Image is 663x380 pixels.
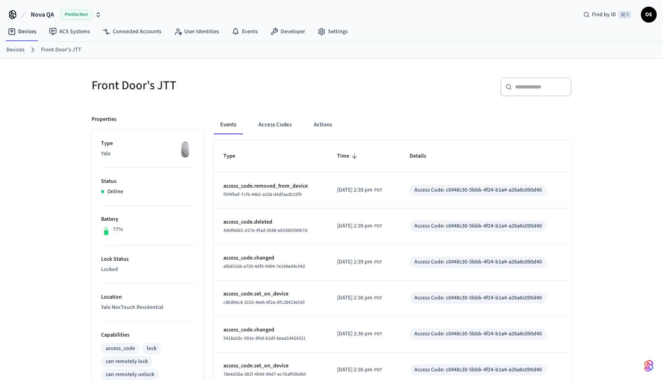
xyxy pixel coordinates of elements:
div: America/Vancouver [337,222,382,230]
p: Lock Status [101,255,195,263]
button: Actions [307,115,338,134]
a: Front Door's JTT [41,46,81,54]
span: [DATE] 2:39 pm [337,258,373,266]
span: OE [642,8,656,22]
a: Devices [6,46,24,54]
a: Events [225,24,264,39]
p: Status [101,177,195,186]
span: 42649dd1-d17e-4fad-9548-eb5360590b7d [223,227,307,234]
a: Developer [264,24,311,39]
div: America/Vancouver [337,330,382,338]
span: af6d5166-a729-4df6-9494-7e196ed4c042 [223,263,305,270]
p: Online [107,188,123,196]
div: Access Code: c0448c30-5bbb-4f24-b1a4-a26a8c090d40 [414,330,542,338]
a: Devices [2,24,43,39]
div: America/Vancouver [337,258,382,266]
h5: Front Door's JTT [92,77,327,94]
span: Type [223,150,245,162]
span: Time [337,150,360,162]
span: PDT [374,187,382,194]
a: User Identities [168,24,225,39]
p: 77% [113,226,123,234]
p: access_code.deleted [223,218,318,226]
div: lock [147,344,157,353]
span: ⌘ K [618,11,631,19]
div: Access Code: c0448c30-5bbb-4f24-b1a4-a26a8c090d40 [414,294,542,302]
div: Access Code: c0448c30-5bbb-4f24-b1a4-a26a8c090d40 [414,222,542,230]
span: Nova QA [31,10,54,19]
span: f5f4fbef-7cf6-4462-a158-d4dfaa2b15f9 [223,191,302,198]
span: PDT [374,259,382,266]
span: [DATE] 2:39 pm [337,222,373,230]
div: Access Code: c0448c30-5bbb-4f24-b1a4-a26a8c090d40 [414,258,542,266]
p: access_code.changed [223,326,318,334]
p: Locked [101,265,195,274]
p: Battery [101,215,195,224]
p: Yale [101,150,195,158]
div: America/Vancouver [337,366,382,374]
span: [DATE] 2:36 pm [337,294,373,302]
p: Location [101,293,195,301]
p: Capabilities [101,331,195,339]
p: access_code.removed_from_device [223,182,318,190]
span: [DATE] 2:39 pm [337,186,373,194]
span: Find by ID [592,11,616,19]
img: August Wifi Smart Lock 3rd Gen, Silver, Front [175,139,195,159]
div: Access Code: c0448c30-5bbb-4f24-b1a4-a26a8c090d40 [414,366,542,374]
a: ACS Systems [43,24,96,39]
span: PDT [374,367,382,374]
button: OE [641,7,657,23]
p: access_code.changed [223,254,318,262]
div: can remotely lock [106,357,148,366]
img: SeamLogoGradient.69752ec5.svg [644,359,654,372]
div: ant example [214,115,571,134]
span: Production [60,9,92,20]
div: Access Code: c0448c30-5bbb-4f24-b1a4-a26a8c090d40 [414,186,542,194]
a: Connected Accounts [96,24,168,39]
div: America/Vancouver [337,186,382,194]
span: PDT [374,331,382,338]
span: [DATE] 2:36 pm [337,330,373,338]
span: PDT [374,295,382,302]
span: [DATE] 2:36 pm [337,366,373,374]
span: Details [410,150,436,162]
div: access_code [106,344,135,353]
button: Access Codes [252,115,298,134]
p: access_code.set_on_device [223,290,318,298]
div: Find by ID⌘ K [577,8,638,22]
p: Type [101,139,195,148]
span: c8b80ec8-3152-4ee6-8f2a-dfc28423e530 [223,299,305,306]
p: access_code.set_on_device [223,362,318,370]
p: Properties [92,115,116,124]
span: PDT [374,223,382,230]
span: 78e6d26a-381f-454d-94d7-ec7baf036d60 [223,371,306,378]
button: Events [214,115,243,134]
p: Yale NexTouch Residential [101,303,195,312]
span: 5418a2dc-991e-4fe9-b2df-6eaa2d424321 [223,335,305,342]
a: Settings [311,24,354,39]
div: America/Vancouver [337,294,382,302]
div: can remotely unlock [106,371,154,379]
